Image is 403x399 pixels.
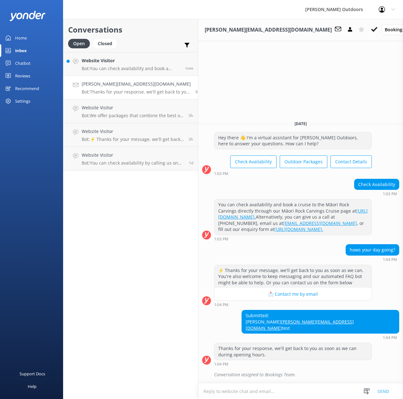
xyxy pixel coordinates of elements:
h4: Website Visitor [82,152,184,159]
h4: Website Visitor [82,57,181,64]
div: Check Availability [354,179,399,190]
div: 2025-09-12T01:07:52.031 [202,369,399,380]
div: You can check availability and book a cruise to the Māori Rock Carvings directly through our Māor... [214,199,371,235]
a: Open [68,40,93,47]
div: Reviews [15,70,30,82]
div: Home [15,32,27,44]
div: Hey there 👋 I'm a virtual assistant for [PERSON_NAME] Outdoors, here to answer your questions. Ho... [214,132,371,149]
div: Settings [15,95,30,107]
div: Recommend [15,82,39,95]
a: Website VisitorBot:⚡ Thanks for your message, we'll get back to you as soon as we can. You're als... [63,123,198,147]
p: Bot: ⚡ Thanks for your message, we'll get back to you as soon as we can. You're also welcome to k... [82,136,184,142]
button: Outdoor Packages [280,155,327,168]
p: Bot: We offer packages that combine the best of Taupō’s land and water. Our Guided Hike and Cruis... [82,113,184,118]
h4: Website Visitor [82,104,184,111]
div: Thanks for your response, we'll get back to you as soon as we can during opening hours. [214,343,371,360]
a: [PERSON_NAME][EMAIL_ADDRESS][DOMAIN_NAME]Bot:Thanks for your response, we'll get back to you as s... [63,76,198,100]
a: [EMAIL_ADDRESS][DOMAIN_NAME] [283,220,357,226]
p: Bot: You can check availability and book a cruise to the Māori Rock Carvings directly through our... [82,66,181,71]
h4: Website Visitor [82,128,184,135]
strong: 1:04 PM [383,336,397,340]
strong: 1:04 PM [214,303,228,307]
div: hows your day going? [346,245,399,255]
h4: [PERSON_NAME][EMAIL_ADDRESS][DOMAIN_NAME] [82,81,191,88]
span: Sep 12 2025 01:12pm (UTC +12:00) Pacific/Auckland [185,65,193,71]
strong: 1:03 PM [214,172,228,176]
a: Website VisitorBot:You can check availability and book a cruise to the Māori Rock Carvings direct... [63,52,198,76]
div: Submitted: [PERSON_NAME] test [242,310,399,333]
div: Sep 12 2025 01:03pm (UTC +12:00) Pacific/Auckland [214,237,372,241]
button: Check Availability [230,155,277,168]
p: Bot: You can check availability by calling us on [PHONE_NUMBER], emailing [EMAIL_ADDRESS][DOMAIN_... [82,160,184,166]
a: Closed [93,40,120,47]
button: 📩 Contact me by email [214,288,371,300]
a: [URL][DOMAIN_NAME]. [218,208,368,220]
div: Sep 12 2025 01:03pm (UTC +12:00) Pacific/Auckland [214,171,372,176]
strong: 1:03 PM [383,192,397,196]
h2: Conversations [68,24,193,36]
img: yonder-white-logo.png [9,11,46,21]
a: [PERSON_NAME][EMAIL_ADDRESS][DOMAIN_NAME] [246,319,354,331]
div: Help [28,380,37,393]
p: Bot: Thanks for your response, we'll get back to you as soon as we can during opening hours. [82,89,191,95]
div: Sep 12 2025 01:03pm (UTC +12:00) Pacific/Auckland [354,191,399,196]
div: Sep 12 2025 01:04pm (UTC +12:00) Pacific/Auckland [346,257,399,262]
span: [DATE] [291,121,311,126]
div: Sep 12 2025 01:04pm (UTC +12:00) Pacific/Auckland [214,302,372,307]
h3: [PERSON_NAME][EMAIL_ADDRESS][DOMAIN_NAME] [205,26,332,34]
div: Support Docs [20,367,45,380]
strong: 1:03 PM [214,237,228,241]
div: Open [68,39,90,48]
a: Website VisitorBot:You can check availability by calling us on [PHONE_NUMBER], emailing [EMAIL_AD... [63,147,198,171]
strong: 1:04 PM [383,258,397,262]
div: ⚡ Thanks for your message, we'll get back to you as soon as we can. You're also welcome to keep m... [214,265,371,288]
a: Website VisitorBot:We offer packages that combine the best of Taupō’s land and water. Our Guided ... [63,100,198,123]
span: Sep 12 2025 09:56am (UTC +12:00) Pacific/Auckland [189,113,193,118]
span: Sep 12 2025 01:04pm (UTC +12:00) Pacific/Auckland [196,89,201,94]
div: Sep 12 2025 01:04pm (UTC +12:00) Pacific/Auckland [214,362,372,366]
a: [URL][DOMAIN_NAME]. [274,226,323,232]
div: Sep 12 2025 01:04pm (UTC +12:00) Pacific/Auckland [242,335,399,340]
button: Contact Details [330,155,372,168]
span: Sep 11 2025 12:12pm (UTC +12:00) Pacific/Auckland [189,160,193,166]
div: Inbox [15,44,27,57]
div: Chatbot [15,57,31,70]
div: Closed [93,39,117,48]
div: Conversation assigned to Bookings Team. [214,369,399,380]
span: Sep 12 2025 09:55am (UTC +12:00) Pacific/Auckland [189,136,193,142]
strong: 1:04 PM [214,362,228,366]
